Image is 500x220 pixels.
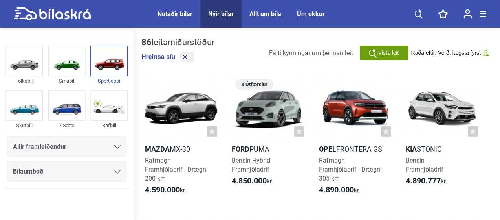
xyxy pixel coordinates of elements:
button: Hreinsa síu [141,53,175,61]
h2: Frontera GS [315,144,395,153]
b: Kia [406,145,417,153]
button: Raða eftir: Verð, lægsta fyrst [411,50,489,56]
a: OpelFrontera GSRafmagnFramhjóladrif · Drægni 305 km4.890.000kr. [315,76,395,202]
b: 86 [141,37,152,47]
span: Raða eftir: Verð, lægsta fyrst [411,50,481,56]
span: Bílaumboð [13,166,43,177]
div: Smábíl [48,76,86,85]
b: Opel [319,145,336,153]
a: MazdaMX-30RafmagnFramhjóladrif · Drægni 200 km4.590.000kr. [141,76,221,202]
span: Bensín Hybrid Framhjóladrif [232,157,270,173]
span: 4 Útfærslur [239,79,270,90]
div: Fólksbíll [5,76,43,85]
span: kr. [145,185,186,195]
h2: MX-30 [141,144,221,153]
a: Notaðir bílar [158,10,192,18]
div: leitarniðurstöður [141,37,214,48]
img: user-login.svg [463,9,472,19]
span: kr. [319,185,360,195]
a: 4 ÚtfærslurFordPumaBensín HybridFramhjóladrif4.850.000kr. [228,76,308,202]
span: Rafmagn Framhjóladrif · Drægni 200 km [145,157,208,182]
a: Allt um bíla [249,10,281,18]
span: Rafmagn Framhjóladrif · Drægni 305 km [319,157,382,182]
b: Mazda [145,145,170,153]
a: Nýir bílar [208,10,234,18]
a: KiaStonicBensínFramhjóladrif4.890.777kr. [402,76,482,202]
a: Um okkur [297,10,325,18]
b: 4.590.000 [145,185,180,194]
span: Allir framleiðendur [13,141,66,152]
span: Fá tilkynningar um þennan leit [269,49,353,57]
b: 4.890.000 [319,185,354,194]
span: Vista leit [378,49,399,57]
span: kr. [232,176,273,186]
b: 4.890.777 [406,176,441,185]
b: 4.850.000 [232,176,267,185]
span: Bensín Framhjóladrif [406,157,443,173]
span: kr. [406,176,447,186]
h2: Puma [228,144,308,153]
div: 7 Sæta [48,121,86,130]
div: Sportjeppi [90,76,128,85]
h2: Stonic [402,144,482,153]
b: Ford [232,145,249,153]
div: Rafbíll [90,121,128,130]
div: Skutbíll [5,121,43,130]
